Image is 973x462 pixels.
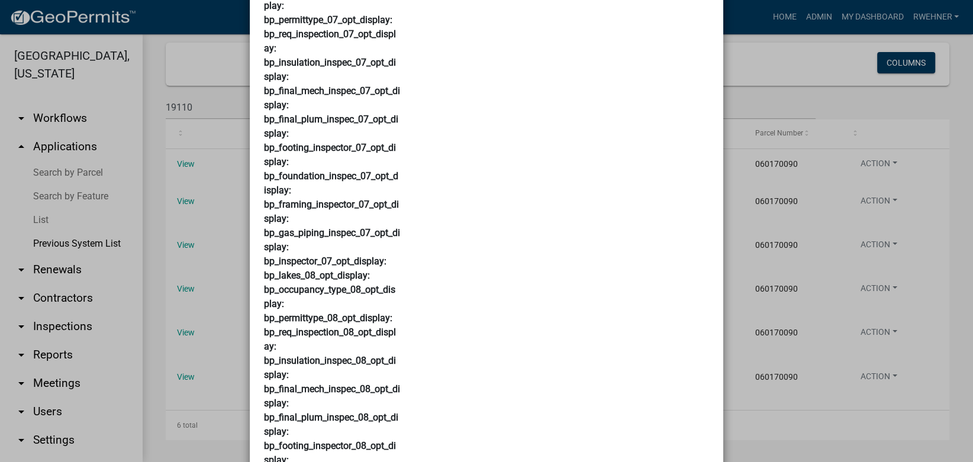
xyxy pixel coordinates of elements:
b: bp_insulation_inspec_07_opt_display: [264,57,396,82]
b: bp_permittype_07_opt_display: [264,14,392,25]
b: bp_req_inspection_08_opt_display: [264,327,396,352]
b: bp_final_plum_inspec_07_opt_display: [264,114,398,139]
b: bp_footing_inspector_07_opt_display: [264,142,396,167]
b: bp_req_inspection_07_opt_display: [264,28,396,54]
b: bp_gas_piping_inspec_07_opt_display: [264,227,400,253]
b: bp_final_plum_inspec_08_opt_display: [264,412,398,437]
b: bp_lakes_08_opt_display: [264,270,370,281]
b: bp_framing_inspector_07_opt_display: [264,199,399,224]
b: bp_insulation_inspec_08_opt_display: [264,355,396,380]
b: bp_final_mech_inspec_08_opt_display: [264,383,400,409]
b: bp_occupancy_type_08_opt_display: [264,284,395,309]
b: bp_inspector_07_opt_display: [264,256,386,267]
b: bp_permittype_08_opt_display: [264,312,392,324]
b: bp_final_mech_inspec_07_opt_display: [264,85,400,111]
b: bp_foundation_inspec_07_opt_display: [264,170,398,196]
